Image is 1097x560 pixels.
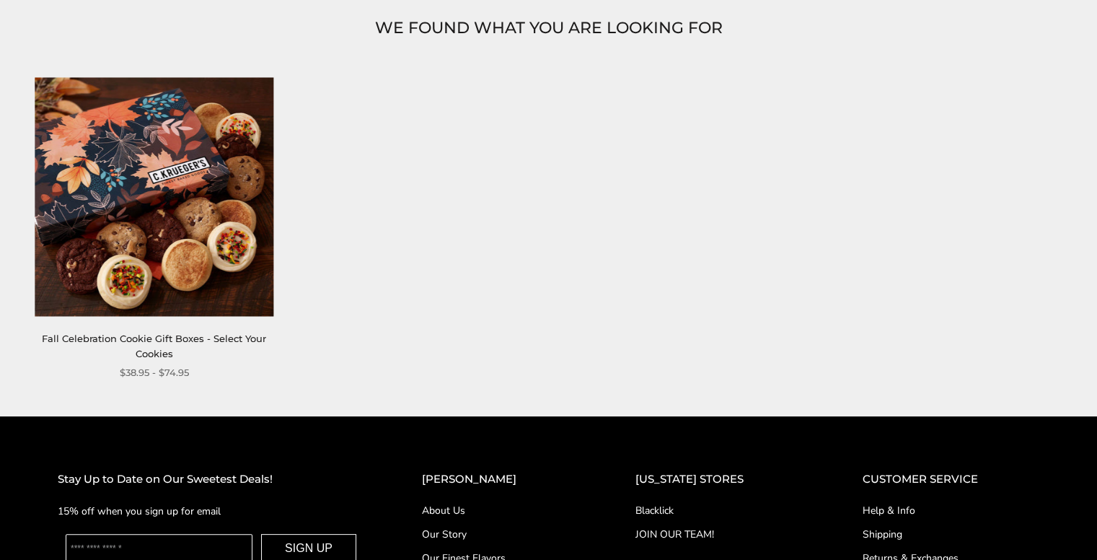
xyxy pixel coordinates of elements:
a: Shipping [863,527,1039,542]
a: Help & Info [863,503,1039,518]
p: 15% off when you sign up for email [58,503,364,520]
h2: [PERSON_NAME] [422,471,578,489]
h2: [US_STATE] STORES [635,471,805,489]
h1: WE FOUND WHAT YOU ARE LOOKING FOR [58,15,1039,41]
span: $38.95 - $74.95 [120,365,189,380]
h2: CUSTOMER SERVICE [863,471,1039,489]
a: Blacklick [635,503,805,518]
h2: Stay Up to Date on Our Sweetest Deals! [58,471,364,489]
img: Fall Celebration Cookie Gift Boxes - Select Your Cookies [35,77,273,316]
a: Fall Celebration Cookie Gift Boxes - Select Your Cookies [42,333,266,359]
a: Our Story [422,527,578,542]
a: About Us [422,503,578,518]
a: JOIN OUR TEAM! [635,527,805,542]
iframe: Sign Up via Text for Offers [12,505,149,548]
